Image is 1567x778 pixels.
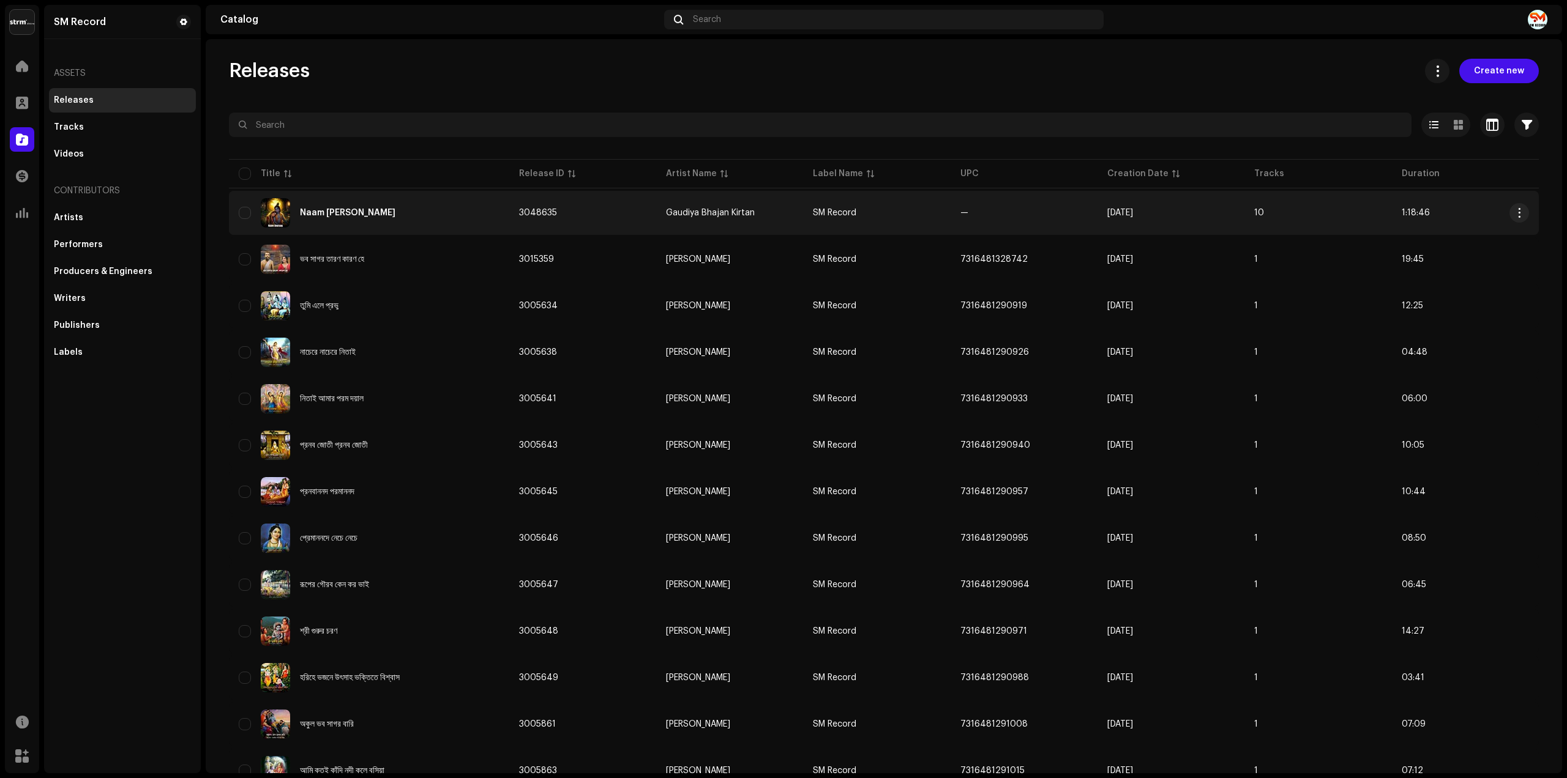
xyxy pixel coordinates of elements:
[261,384,290,413] img: afd494e5-3e5b-4275-a575-e2da12e103ed
[1107,627,1133,635] span: Sep 14, 2025
[666,348,730,357] div: [PERSON_NAME]
[49,259,196,284] re-m-nav-item: Producers & Engineers
[813,766,856,775] span: SM Record
[1459,59,1539,83] button: Create new
[261,617,290,646] img: e593cbb0-2000-474f-a1f9-115f02ce7f6a
[519,348,557,357] span: 3005638
[813,627,856,635] span: SM Record
[1107,534,1133,543] span: Sep 14, 2025
[666,534,730,543] div: [PERSON_NAME]
[960,673,1029,682] span: 7316481290988
[813,255,856,264] span: SM Record
[54,240,103,250] div: Performers
[666,395,793,403] span: Sadhu charan Das
[519,673,558,682] span: 3005649
[813,441,856,450] span: SM Record
[261,198,290,228] img: f121e354-dc41-4de9-a1a0-9c906552fcbe
[49,206,196,230] re-m-nav-item: Artists
[519,580,558,589] span: 3005647
[666,580,793,589] span: Sadhu charan Das
[261,524,290,553] img: 2347eba3-7235-49c0-a8a6-0c6f1bad6f2f
[261,570,290,599] img: e73b315d-d1c2-4fd0-8597-b2eb98039708
[960,766,1025,775] span: 7316481291015
[1402,255,1424,264] span: 19:45
[666,487,730,496] div: [PERSON_NAME]
[261,477,290,506] img: f7c6e8cb-00dd-4ba4-aa0f-d3c46017af4f
[1254,673,1258,682] span: 1
[666,302,730,310] div: [PERSON_NAME]
[519,627,558,635] span: 3005648
[1254,534,1258,543] span: 1
[1107,395,1133,403] span: Sep 14, 2025
[1107,348,1133,357] span: Sep 14, 2025
[666,720,793,728] span: Sadhu charan Das
[49,59,196,88] re-a-nav-header: Assets
[1107,673,1133,682] span: Sep 14, 2025
[49,115,196,139] re-m-nav-item: Tracks
[49,340,196,365] re-m-nav-item: Labels
[666,395,730,403] div: [PERSON_NAME]
[1402,441,1424,450] span: 10:05
[261,168,280,180] div: Title
[666,673,793,682] span: Sadhu charan Das
[300,627,337,635] div: শ্রী গুরুর চরণ
[1254,580,1258,589] span: 1
[666,534,793,543] span: Sadhu charan Das
[300,720,354,728] div: অকুল ভব সাগর বারি
[300,348,356,357] div: নাচেরে নাচেরে নিতাই
[813,168,863,180] div: Label Name
[1402,673,1424,682] span: 03:41
[1107,487,1133,496] span: Sep 14, 2025
[1107,580,1133,589] span: Sep 14, 2025
[519,534,558,543] span: 3005646
[666,168,717,180] div: Artist Name
[54,149,84,159] div: Videos
[49,286,196,311] re-m-nav-item: Writers
[1402,580,1426,589] span: 06:45
[229,113,1412,137] input: Search
[519,720,556,728] span: 3005861
[960,209,968,217] span: —
[300,673,400,682] div: হরিহে ভজনে উৎসাহ ভক্তিতে বিশ্বাস
[261,245,290,274] img: c06285f8-cbac-4b53-809f-0d1ca1fea85f
[49,313,196,338] re-m-nav-item: Publishers
[220,15,659,24] div: Catalog
[300,209,395,217] div: Naam Anuraag
[813,348,856,357] span: SM Record
[1254,487,1258,496] span: 1
[519,766,557,775] span: 3005863
[300,441,368,450] div: প্রনব জোতী প্রনব জোতী
[813,209,856,217] span: SM Record
[1402,627,1424,635] span: 14:27
[960,395,1028,403] span: 7316481290933
[300,580,369,589] div: রূপের গৌরব কেন কর ভাই
[1254,627,1258,635] span: 1
[261,338,290,367] img: df50e01b-13b0-44c8-a93f-394a32c7f211
[54,17,106,27] div: SM Record
[813,673,856,682] span: SM Record
[813,302,856,310] span: SM Record
[54,267,152,276] div: Producers & Engineers
[666,766,730,775] div: [PERSON_NAME]
[54,347,83,357] div: Labels
[666,673,730,682] div: [PERSON_NAME]
[1107,168,1169,180] div: Creation Date
[1402,395,1427,403] span: 06:00
[1402,302,1423,310] span: 12:25
[666,209,793,217] span: Gaudiya Bhajan Kirtan
[1107,441,1133,450] span: Sep 14, 2025
[261,663,290,692] img: 5657cb0c-999b-417b-9bf8-e0d0022a9cd7
[666,441,730,450] div: [PERSON_NAME]
[54,122,84,132] div: Tracks
[261,291,290,320] img: eeea0124-618d-486c-b634-258aae24565b
[666,255,730,264] div: [PERSON_NAME]
[49,176,196,206] re-a-nav-header: Contributors
[519,441,558,450] span: 3005643
[666,580,730,589] div: [PERSON_NAME]
[1402,209,1430,217] span: 1:18:46
[519,209,557,217] span: 3048635
[54,95,94,105] div: Releases
[229,59,310,83] span: Releases
[960,487,1028,496] span: 7316481290957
